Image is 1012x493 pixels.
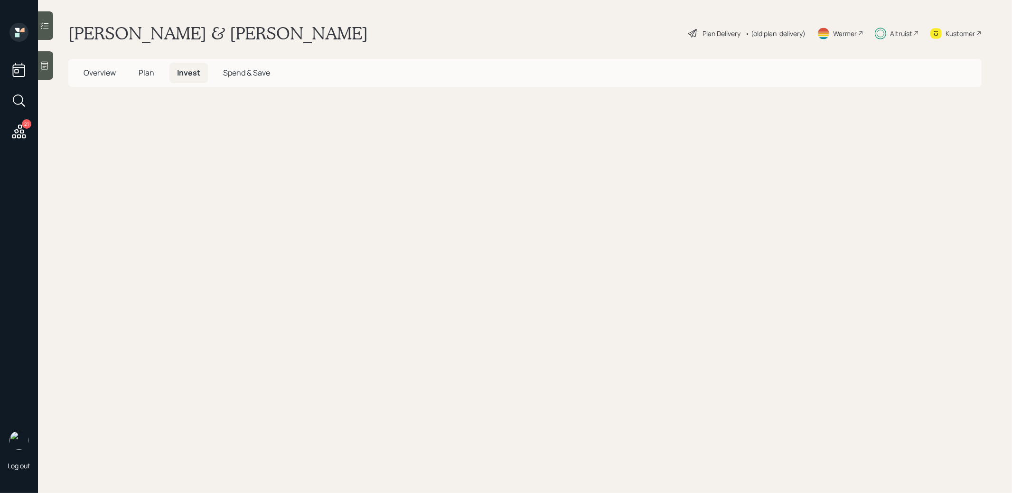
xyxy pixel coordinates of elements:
span: Overview [84,67,116,78]
div: Kustomer [946,28,975,38]
span: Invest [177,67,200,78]
div: Warmer [833,28,857,38]
div: Log out [8,461,30,470]
img: treva-nostdahl-headshot.png [9,431,28,450]
div: • (old plan-delivery) [745,28,806,38]
div: Altruist [890,28,912,38]
span: Plan [139,67,154,78]
h1: [PERSON_NAME] & [PERSON_NAME] [68,23,368,44]
span: Spend & Save [223,67,270,78]
div: Plan Delivery [703,28,740,38]
div: 21 [22,119,31,129]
